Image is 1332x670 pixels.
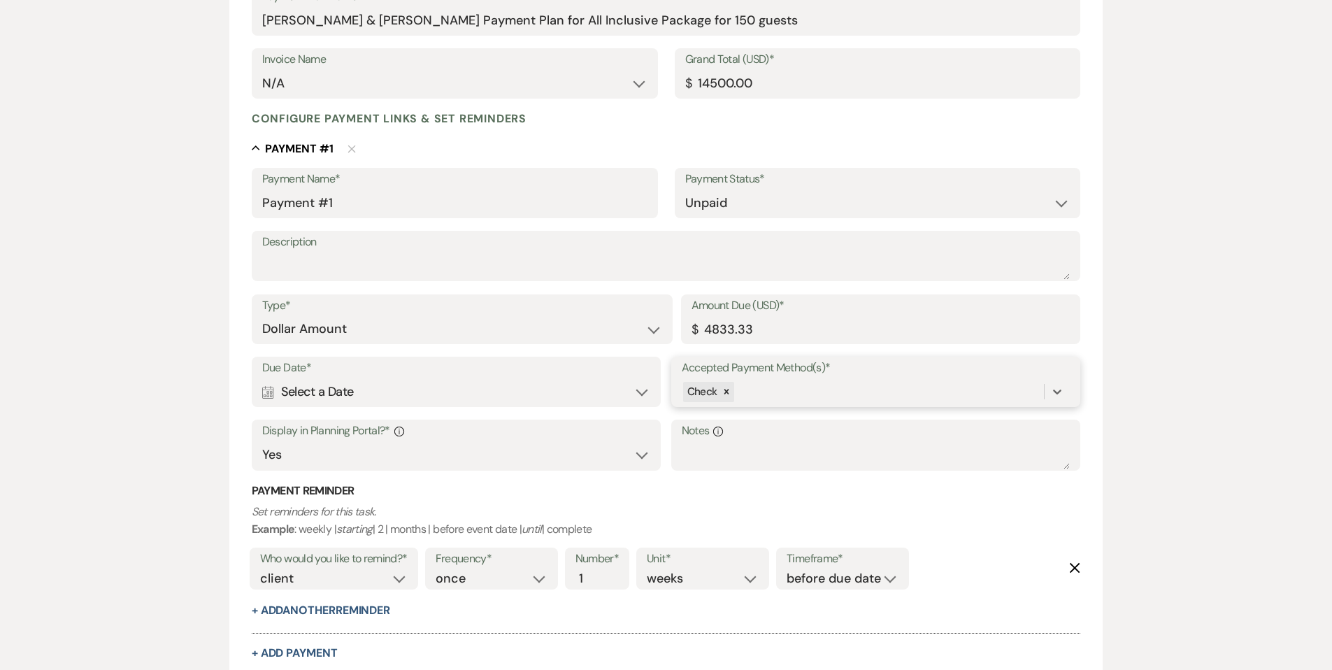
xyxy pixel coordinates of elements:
[687,385,717,399] span: Check
[262,358,651,378] label: Due Date*
[252,483,1081,499] h3: Payment Reminder
[692,320,698,339] div: $
[685,74,692,93] div: $
[692,296,1070,316] label: Amount Due (USD)*
[252,648,338,659] button: + Add Payment
[252,522,295,536] b: Example
[252,141,334,155] button: Payment #1
[262,296,662,316] label: Type*
[685,50,1070,70] label: Grand Total (USD)*
[262,169,647,190] label: Payment Name*
[522,522,542,536] i: until
[265,141,334,157] h5: Payment # 1
[575,549,620,569] label: Number*
[252,503,1081,539] p: : weekly | | 2 | months | before event date | | complete
[262,50,647,70] label: Invoice Name
[252,605,390,616] button: + AddAnotherReminder
[262,421,651,441] label: Display in Planning Portal?*
[682,421,1070,441] label: Notes
[336,522,373,536] i: starting
[647,549,759,569] label: Unit*
[436,549,547,569] label: Frequency*
[260,549,408,569] label: Who would you like to remind?*
[787,549,898,569] label: Timeframe*
[682,358,1070,378] label: Accepted Payment Method(s)*
[262,378,651,406] div: Select a Date
[252,111,527,126] h4: Configure payment links & set reminders
[262,232,1070,252] label: Description
[252,504,376,519] i: Set reminders for this task.
[685,169,1070,190] label: Payment Status*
